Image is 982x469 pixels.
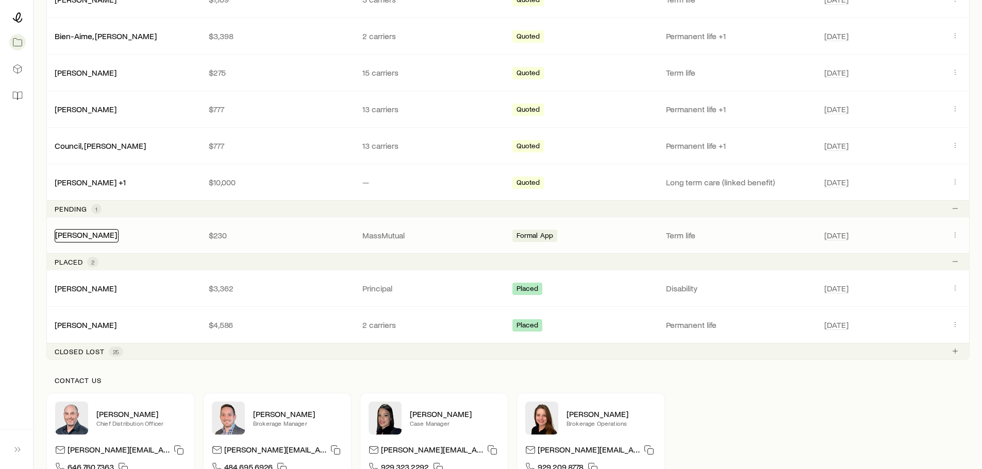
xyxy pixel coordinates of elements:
p: Long term care (linked benefit) [666,177,812,187]
p: 13 carriers [362,141,500,151]
p: [PERSON_NAME][EMAIL_ADDRESS][DOMAIN_NAME] [381,444,483,458]
a: [PERSON_NAME] [55,67,116,77]
span: 2 [91,258,94,266]
span: Quoted [517,32,540,43]
a: Bien-Aime, [PERSON_NAME] [55,31,157,41]
p: Placed [55,258,83,266]
p: Pending [55,205,87,213]
span: 25 [113,348,119,356]
p: [PERSON_NAME][EMAIL_ADDRESS][DOMAIN_NAME] [224,444,326,458]
a: [PERSON_NAME] +1 [55,177,126,187]
span: [DATE] [824,141,848,151]
p: Brokerage Manager [253,419,343,427]
p: 15 carriers [362,67,500,78]
p: Permanent life [666,320,812,330]
p: [PERSON_NAME][EMAIL_ADDRESS][DOMAIN_NAME] [68,444,170,458]
p: [PERSON_NAME] [253,409,343,419]
span: [DATE] [824,283,848,293]
span: Quoted [517,142,540,152]
span: [DATE] [824,320,848,330]
p: Term life [666,67,812,78]
a: [PERSON_NAME] [55,104,116,114]
span: Placed [517,284,539,295]
span: Formal App [517,231,554,242]
p: Permanent life +1 [666,141,812,151]
span: [DATE] [824,177,848,187]
img: Dan Pierson [55,402,88,435]
p: Permanent life +1 [666,104,812,114]
p: Case Manager [410,419,500,427]
p: $10,000 [209,177,346,187]
p: 2 carriers [362,31,500,41]
p: $275 [209,67,346,78]
p: Term life [666,230,812,240]
div: [PERSON_NAME] [55,104,116,115]
div: Council, [PERSON_NAME] [55,141,146,151]
div: Bien-Aime, [PERSON_NAME] [55,31,157,42]
p: $777 [209,141,346,151]
p: 2 carriers [362,320,500,330]
a: Council, [PERSON_NAME] [55,141,146,150]
span: Placed [517,321,539,332]
div: [PERSON_NAME] +1 [55,177,126,188]
p: 13 carriers [362,104,500,114]
p: $3,398 [209,31,346,41]
span: Quoted [517,178,540,189]
a: [PERSON_NAME] [55,230,117,239]
p: Chief Distribution Officer [96,419,186,427]
span: [DATE] [824,67,848,78]
p: MassMutual [362,230,500,240]
div: [PERSON_NAME] [55,283,116,294]
div: [PERSON_NAME] [55,67,116,78]
span: [DATE] [824,31,848,41]
p: [PERSON_NAME] [96,409,186,419]
span: [DATE] [824,104,848,114]
p: [PERSON_NAME] [410,409,500,419]
div: [PERSON_NAME] [55,320,116,331]
p: [PERSON_NAME] [567,409,656,419]
p: — [362,177,500,187]
p: [PERSON_NAME][EMAIL_ADDRESS][DOMAIN_NAME] [538,444,640,458]
a: [PERSON_NAME] [55,320,116,329]
p: Contact us [55,376,961,385]
p: $230 [209,230,346,240]
p: Disability [666,283,812,293]
p: $4,586 [209,320,346,330]
p: Brokerage Operations [567,419,656,427]
img: Ellen Wall [525,402,558,435]
p: Closed lost [55,348,105,356]
p: $777 [209,104,346,114]
img: Brandon Parry [212,402,245,435]
span: 1 [95,205,97,213]
span: Quoted [517,68,540,79]
span: Quoted [517,105,540,116]
p: $3,362 [209,283,346,293]
span: [DATE] [824,230,848,240]
p: Principal [362,283,500,293]
div: [PERSON_NAME] [55,229,119,242]
img: Elana Hasten [369,402,402,435]
a: [PERSON_NAME] [55,283,116,293]
p: Permanent life +1 [666,31,812,41]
